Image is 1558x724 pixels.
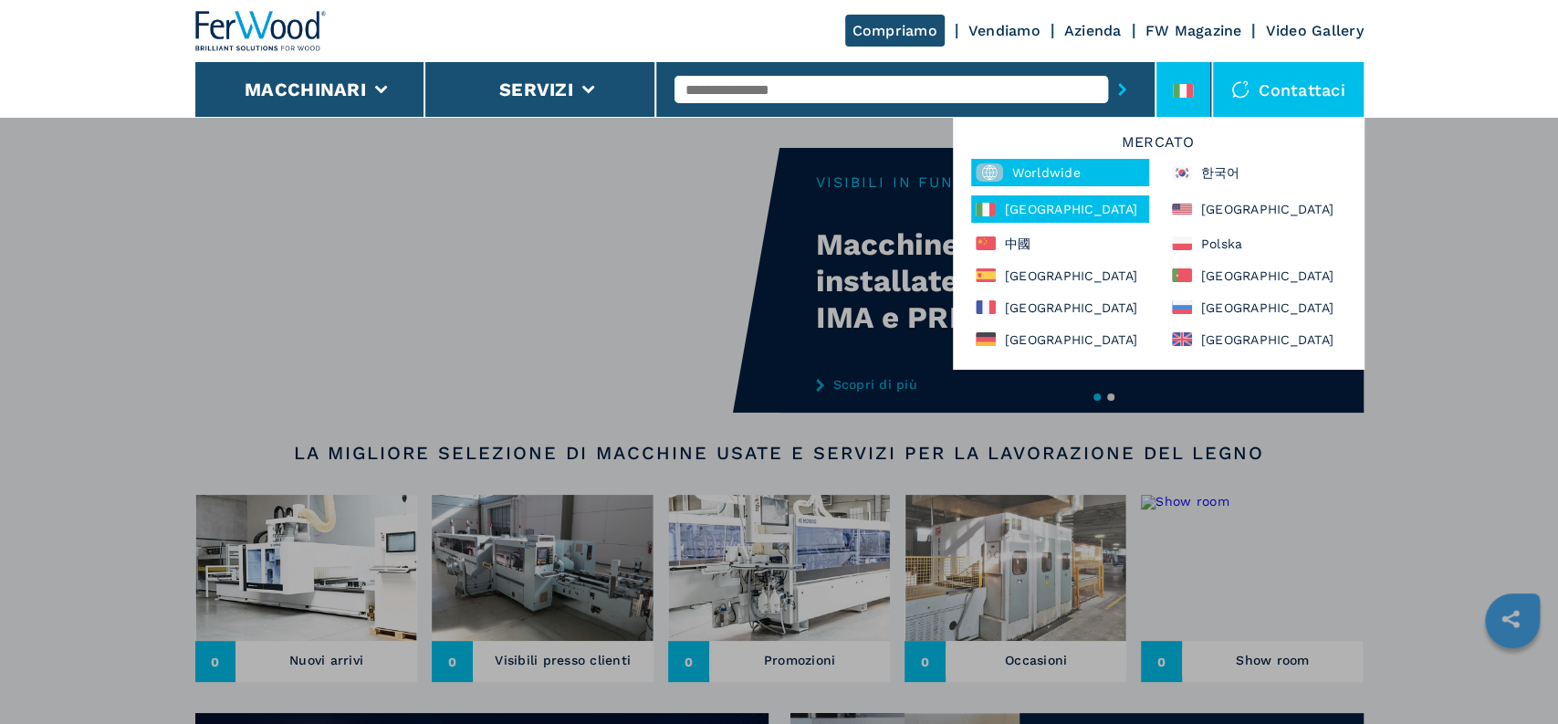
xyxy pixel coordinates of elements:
[1145,22,1242,39] a: FW Magazine
[968,22,1040,39] a: Vendiamo
[971,232,1149,255] div: 中國
[971,296,1149,319] div: [GEOGRAPHIC_DATA]
[971,159,1149,186] div: Worldwide
[971,195,1149,223] div: [GEOGRAPHIC_DATA]
[1167,232,1345,255] div: Polska
[971,328,1149,351] div: [GEOGRAPHIC_DATA]
[499,79,573,100] button: Servizi
[1167,159,1345,186] div: 한국어
[962,135,1354,159] h6: Mercato
[1108,68,1136,110] button: submit-button
[845,15,945,47] a: Compriamo
[1231,80,1250,99] img: Contattaci
[1167,328,1345,351] div: [GEOGRAPHIC_DATA]
[1167,264,1345,287] div: [GEOGRAPHIC_DATA]
[1167,296,1345,319] div: [GEOGRAPHIC_DATA]
[1213,62,1364,117] div: Contattaci
[1064,22,1122,39] a: Azienda
[195,11,327,51] img: Ferwood
[1167,195,1345,223] div: [GEOGRAPHIC_DATA]
[1265,22,1363,39] a: Video Gallery
[971,264,1149,287] div: [GEOGRAPHIC_DATA]
[245,79,366,100] button: Macchinari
